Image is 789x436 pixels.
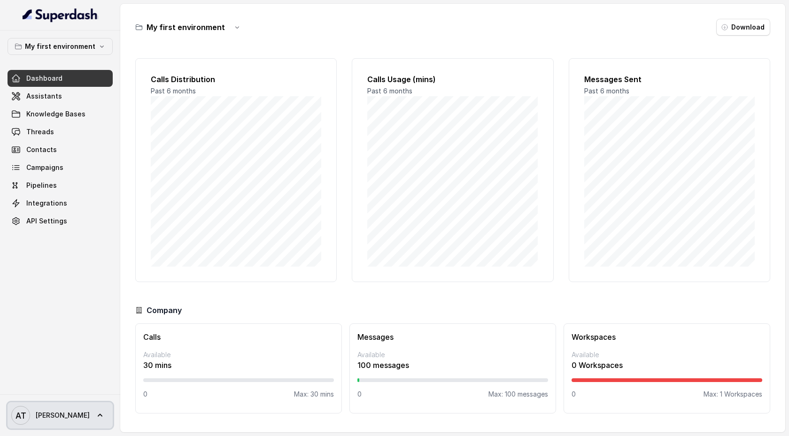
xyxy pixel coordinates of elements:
p: 30 mins [143,360,334,371]
span: Dashboard [26,74,62,83]
a: Pipelines [8,177,113,194]
a: Dashboard [8,70,113,87]
span: Past 6 months [367,87,412,95]
h2: Calls Usage (mins) [367,74,538,85]
span: Contacts [26,145,57,154]
h2: Messages Sent [584,74,755,85]
p: Max: 1 Workspaces [704,390,762,399]
span: Knowledge Bases [26,109,85,119]
p: 100 messages [357,360,548,371]
span: Pipelines [26,181,57,190]
span: Threads [26,127,54,137]
p: 0 [572,390,576,399]
p: Max: 30 mins [294,390,334,399]
h3: My first environment [147,22,225,33]
a: Threads [8,123,113,140]
a: Assistants [8,88,113,105]
a: Campaigns [8,159,113,176]
p: 0 Workspaces [572,360,762,371]
p: Max: 100 messages [488,390,548,399]
span: Integrations [26,199,67,208]
p: 0 [357,390,362,399]
h3: Workspaces [572,331,762,343]
button: My first environment [8,38,113,55]
span: Assistants [26,92,62,101]
h3: Messages [357,331,548,343]
span: Past 6 months [584,87,629,95]
span: Campaigns [26,163,63,172]
span: [PERSON_NAME] [36,411,90,420]
a: Contacts [8,141,113,158]
p: Available [357,350,548,360]
span: Past 6 months [151,87,196,95]
a: Integrations [8,195,113,212]
img: light.svg [23,8,98,23]
p: My first environment [25,41,95,52]
p: 0 [143,390,147,399]
h2: Calls Distribution [151,74,321,85]
button: Download [716,19,770,36]
p: Available [143,350,334,360]
h3: Calls [143,331,334,343]
span: API Settings [26,216,67,226]
p: Available [572,350,762,360]
text: AT [15,411,26,421]
a: API Settings [8,213,113,229]
a: [PERSON_NAME] [8,402,113,428]
a: Knowledge Bases [8,106,113,122]
h3: Company [147,305,182,316]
